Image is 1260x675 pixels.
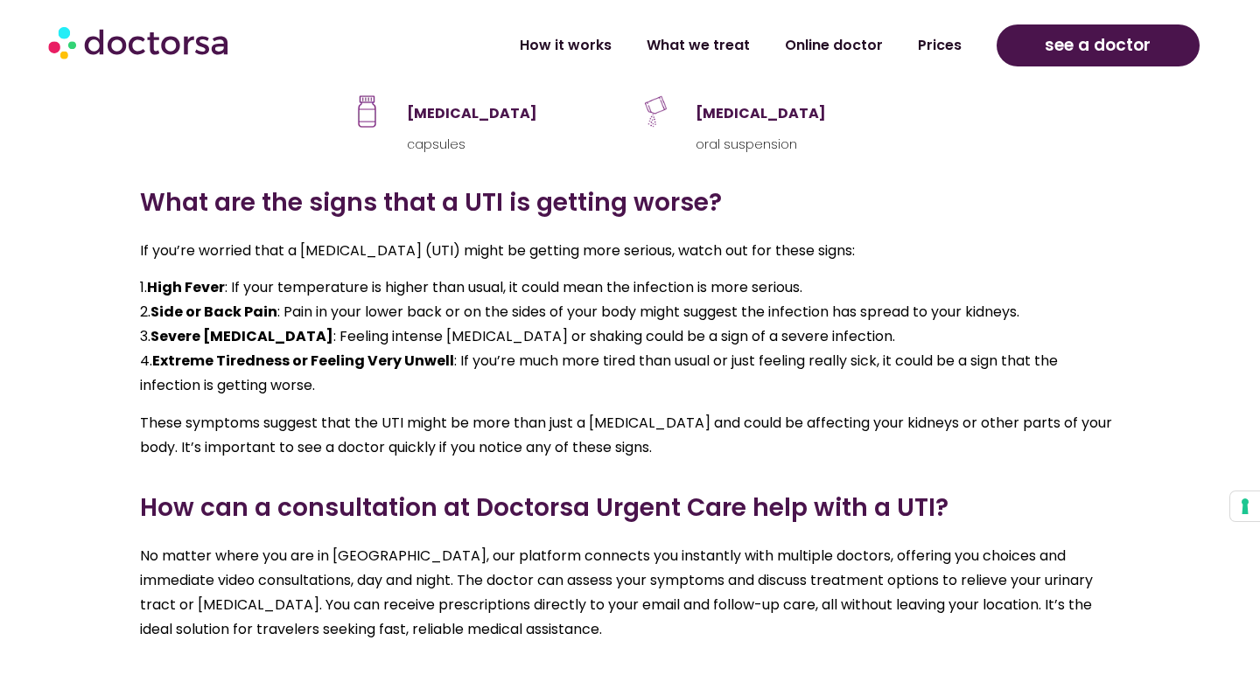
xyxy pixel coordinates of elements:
[140,411,1120,460] p: These symptoms suggest that the UTI might be more than just a [MEDICAL_DATA] and could be affecti...
[696,132,910,157] p: oral suspension
[502,25,629,66] a: How it works
[639,94,673,129] img: Icon of fosfomycin powder for solution
[629,25,767,66] a: What we treat
[147,277,225,297] strong: High Fever
[1045,31,1151,59] span: see a doctor
[152,351,454,371] strong: Extreme Tiredness or Feeling Very Unwell
[350,94,384,129] img: Icon of a pill bottle
[150,302,277,322] strong: Side or Back Pain
[140,239,1120,263] p: If you’re worried that a [MEDICAL_DATA] (UTI) might be getting more serious, watch out for these ...
[696,95,910,132] h3: [MEDICAL_DATA]
[333,25,978,66] nav: Menu
[997,24,1200,66] a: see a doctor
[140,490,1120,526] h3: How can a consultation at Doctorsa Urgent Care help with a UTI?
[140,184,1120,221] h3: What are the signs that a UTI is getting worse?
[1230,491,1260,521] button: Your consent preferences for tracking technologies
[407,132,621,157] p: capsules
[407,95,621,132] h3: [MEDICAL_DATA]
[900,25,979,66] a: Prices
[767,25,900,66] a: Online doctor
[140,275,1120,398] p: 1. : If your temperature is higher than usual, it could mean the infection is more serious. 2. : ...
[150,326,333,346] strong: Severe [MEDICAL_DATA]
[140,544,1120,642] p: No matter where you are in [GEOGRAPHIC_DATA], our platform connects you instantly with multiple d...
